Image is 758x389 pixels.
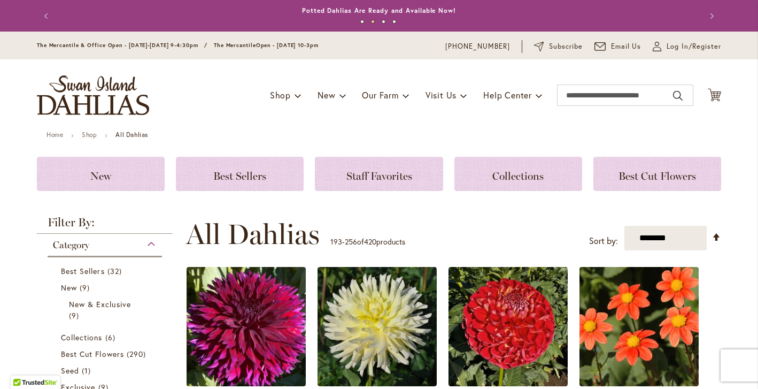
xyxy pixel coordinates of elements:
[700,5,721,27] button: Next
[37,5,58,27] button: Previous
[611,41,641,52] span: Email Us
[186,218,320,250] span: All Dahlias
[107,265,125,277] span: 32
[593,157,721,191] a: Best Cut Flowers
[330,237,342,247] span: 193
[37,217,173,234] strong: Filter By:
[318,89,335,101] span: New
[61,283,77,293] span: New
[364,237,376,247] span: 420
[315,157,443,191] a: Staff Favorites
[492,170,544,182] span: Collections
[61,332,151,343] a: Collections
[213,170,266,182] span: Best Sellers
[69,299,143,321] a: New &amp; Exclusive
[61,332,103,342] span: Collections
[37,75,149,115] a: store logo
[127,348,149,360] span: 290
[82,365,94,376] span: 1
[61,348,151,360] a: Best Cut Flowers
[382,20,385,24] button: 3 of 4
[360,20,364,24] button: 1 of 4
[549,41,583,52] span: Subscribe
[579,378,699,388] a: INFLAMMATION
[448,378,568,388] a: Incrediball
[667,41,721,52] span: Log In/Register
[187,267,306,386] img: IMPERIAL WINE
[318,267,437,386] img: IN MEMORY OF
[61,349,124,359] span: Best Cut Flowers
[53,239,89,251] span: Category
[454,157,582,191] a: Collections
[80,282,92,293] span: 9
[589,231,618,251] label: Sort by:
[483,89,532,101] span: Help Center
[579,267,699,386] img: INFLAMMATION
[37,157,165,191] a: New
[176,157,304,191] a: Best Sellers
[61,282,151,293] a: New
[37,42,256,49] span: The Mercantile & Office Open - [DATE]-[DATE] 9-4:30pm / The Mercantile
[61,266,105,276] span: Best Sellers
[61,365,79,376] span: Seed
[445,41,510,52] a: [PHONE_NUMBER]
[594,41,641,52] a: Email Us
[371,20,375,24] button: 2 of 4
[618,170,696,182] span: Best Cut Flowers
[318,378,437,388] a: IN MEMORY OF
[426,89,457,101] span: Visit Us
[69,299,131,309] span: New & Exclusive
[69,310,82,321] span: 9
[362,89,398,101] span: Our Farm
[256,42,319,49] span: Open - [DATE] 10-3pm
[534,41,583,52] a: Subscribe
[82,131,97,139] a: Shop
[105,332,118,343] span: 6
[448,267,568,386] img: Incrediball
[270,89,291,101] span: Shop
[47,131,63,139] a: Home
[115,131,148,139] strong: All Dahlias
[392,20,396,24] button: 4 of 4
[345,237,357,247] span: 256
[302,6,456,14] a: Potted Dahlias Are Ready and Available Now!
[61,265,151,277] a: Best Sellers
[653,41,721,52] a: Log In/Register
[8,351,38,381] iframe: Launch Accessibility Center
[61,365,151,376] a: Seed
[187,378,306,388] a: IMPERIAL WINE
[90,170,111,182] span: New
[346,170,412,182] span: Staff Favorites
[330,233,405,250] p: - of products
